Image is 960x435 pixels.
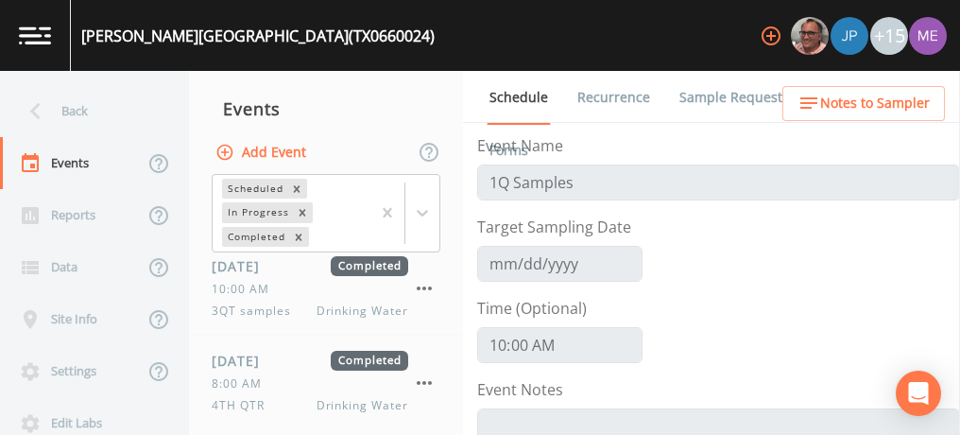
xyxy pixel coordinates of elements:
[815,71,896,124] a: COC Details
[222,202,292,222] div: In Progress
[331,351,408,371] span: Completed
[677,71,792,124] a: Sample Requests
[292,202,313,222] div: Remove In Progress
[331,256,408,276] span: Completed
[870,17,908,55] div: +15
[189,336,463,430] a: [DATE]Completed8:00 AM4TH QTRDrinking Water
[487,71,551,125] a: Schedule
[487,124,531,177] a: Forms
[574,71,653,124] a: Recurrence
[782,86,945,121] button: Notes to Sampler
[212,375,273,392] span: 8:00 AM
[830,17,869,55] div: Joshua gere Paul
[831,17,868,55] img: 41241ef155101aa6d92a04480b0d0000
[189,85,463,132] div: Events
[222,227,288,247] div: Completed
[896,371,941,416] div: Open Intercom Messenger
[81,25,435,47] div: [PERSON_NAME][GEOGRAPHIC_DATA] (TX0660024)
[820,92,930,115] span: Notes to Sampler
[19,26,51,44] img: logo
[189,241,463,336] a: [DATE]Completed10:00 AM3QT samplesDrinking Water
[791,17,829,55] img: e2d790fa78825a4bb76dcb6ab311d44c
[477,216,631,238] label: Target Sampling Date
[317,303,408,320] span: Drinking Water
[286,179,307,199] div: Remove Scheduled
[477,134,563,157] label: Event Name
[212,397,276,414] span: 4TH QTR
[477,378,563,401] label: Event Notes
[212,303,302,320] span: 3QT samples
[477,297,587,320] label: Time (Optional)
[288,227,309,247] div: Remove Completed
[212,256,273,276] span: [DATE]
[790,17,830,55] div: Mike Franklin
[222,179,286,199] div: Scheduled
[909,17,947,55] img: d4d65db7c401dd99d63b7ad86343d265
[317,397,408,414] span: Drinking Water
[212,281,281,298] span: 10:00 AM
[212,135,314,170] button: Add Event
[212,351,273,371] span: [DATE]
